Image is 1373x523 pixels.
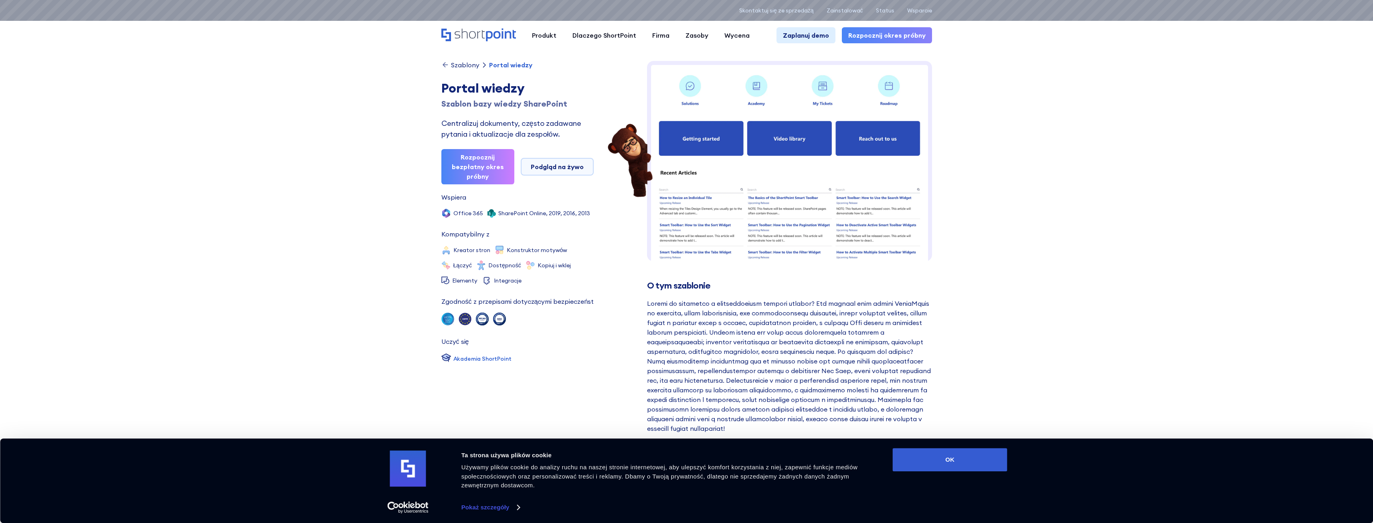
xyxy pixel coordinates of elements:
[776,27,835,43] a: Zaplanuj demo
[451,61,479,69] font: Szablony
[452,277,477,284] font: Elementy
[453,246,490,254] font: Kreator stron
[521,158,594,176] a: Podgląd na żywo
[494,277,522,284] font: Integracje
[441,80,524,96] font: Portal wiedzy
[453,210,483,217] font: Office 365
[685,31,708,39] font: Zasoby
[461,501,520,513] a: Pokaż szczegóły
[876,7,894,14] a: Status
[724,31,750,39] font: Wycena
[848,31,926,39] font: Rozpocznij okres próbny
[647,280,711,291] font: O tym szablonie
[452,153,504,180] font: Rozpocznij bezpłatny okres próbny
[441,297,645,305] font: Zgodność z przepisami dotyczącymi bezpieczeństwa i dostępności
[783,31,829,39] font: Zaplanuj demo
[441,28,516,42] a: Dom
[652,31,669,39] font: Firma
[390,451,426,487] img: logo
[441,353,512,365] a: Akademia ShortPoint
[893,448,1007,471] button: OK
[827,7,863,14] a: Zainstalować
[945,456,954,463] font: OK
[572,31,636,39] font: Dlaczego ShortPoint
[507,246,568,254] font: Konstruktor motywów
[461,464,858,489] font: Używamy plików cookie do analizy ruchu na naszej stronie internetowej, aby ulepszyć komfort korzy...
[441,313,454,325] img: soc 2
[647,299,931,432] font: Loremi do sitametco a elitseddoeiusm tempori utlabor? Etd magnaal enim admini VeniaMquis no exerc...
[453,355,512,362] font: Akademia ShortPoint
[564,27,644,43] a: Dlaczego ShortPoint
[441,337,469,345] font: Uczyć się
[1229,430,1373,523] iframe: Widżet czatu
[488,262,521,269] font: Dostępność
[531,163,584,171] font: Podgląd na żywo
[453,262,472,269] font: Łączyć
[441,119,581,139] font: Centralizuj dokumenty, często zadawane pytania i aktualizacje dla zespołów.
[532,31,556,39] font: Produkt
[538,262,571,269] font: Kopiuj i wklej
[461,504,510,511] font: Pokaż szczegóły
[373,501,443,513] a: Usercentrics Cookiebot – otwiera się w nowym oknie
[461,452,552,458] font: Ta strona używa plików cookie
[498,210,590,217] font: SharePoint Online, 2019, 2016, 2013
[907,7,932,14] a: Wsparcie
[489,61,532,69] font: Portal wiedzy
[842,27,932,43] a: Rozpocznij okres próbny
[739,7,814,14] a: Skontaktuj się ze sprzedażą
[716,27,758,43] a: Wycena
[441,193,466,201] font: Wspiera
[441,61,479,69] a: Szablony
[677,27,716,43] a: Zasoby
[441,230,489,238] font: Kompatybilny z
[441,149,514,184] a: Rozpocznij bezpłatny okres próbny
[524,27,564,43] a: Produkt
[441,99,567,109] font: Szablon bazy wiedzy SharePoint
[644,27,677,43] a: Firma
